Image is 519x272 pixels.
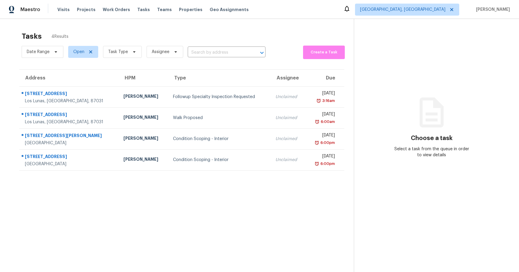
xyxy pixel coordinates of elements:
[27,49,50,55] span: Date Range
[275,136,301,142] div: Unclaimed
[123,93,163,101] div: [PERSON_NAME]
[275,115,301,121] div: Unclaimed
[275,157,301,163] div: Unclaimed
[25,140,114,146] div: [GEOGRAPHIC_DATA]
[393,146,471,158] div: Select a task from the queue in order to view details
[25,98,114,104] div: Los Lunas, [GEOGRAPHIC_DATA], 87031
[152,49,169,55] span: Assignee
[25,91,114,98] div: [STREET_ADDRESS]
[123,156,163,164] div: [PERSON_NAME]
[271,70,305,86] th: Assignee
[123,135,163,143] div: [PERSON_NAME]
[188,48,249,57] input: Search by address
[306,49,341,56] span: Create a Task
[25,112,114,119] div: [STREET_ADDRESS]
[137,7,150,12] span: Tasks
[316,98,321,104] img: Overdue Alarm Icon
[157,7,172,13] span: Teams
[173,136,266,142] div: Condition Scoping - Interior
[77,7,96,13] span: Projects
[179,7,202,13] span: Properties
[25,154,114,161] div: [STREET_ADDRESS]
[73,49,84,55] span: Open
[314,161,319,167] img: Overdue Alarm Icon
[310,111,335,119] div: [DATE]
[173,157,266,163] div: Condition Scoping - Interior
[51,34,68,40] span: 4 Results
[310,153,335,161] div: [DATE]
[319,140,335,146] div: 6:00pm
[411,135,453,141] h3: Choose a task
[210,7,249,13] span: Geo Assignments
[25,133,114,140] div: [STREET_ADDRESS][PERSON_NAME]
[305,70,344,86] th: Due
[360,7,445,13] span: [GEOGRAPHIC_DATA], [GEOGRAPHIC_DATA]
[173,94,266,100] div: Followup Specialty Inspection Requested
[319,161,335,167] div: 6:00pm
[303,46,344,59] button: Create a Task
[315,119,320,125] img: Overdue Alarm Icon
[258,49,266,57] button: Open
[173,115,266,121] div: Walk Proposed
[310,132,335,140] div: [DATE]
[123,114,163,122] div: [PERSON_NAME]
[103,7,130,13] span: Work Orders
[19,70,119,86] th: Address
[25,119,114,125] div: Los Lunas, [GEOGRAPHIC_DATA], 87031
[25,161,114,167] div: [GEOGRAPHIC_DATA]
[119,70,168,86] th: HPM
[275,94,301,100] div: Unclaimed
[20,7,40,13] span: Maestro
[321,98,335,104] div: 3:16am
[108,49,128,55] span: Task Type
[168,70,271,86] th: Type
[57,7,70,13] span: Visits
[314,140,319,146] img: Overdue Alarm Icon
[22,33,42,39] h2: Tasks
[310,90,335,98] div: [DATE]
[320,119,335,125] div: 6:00am
[474,7,510,13] span: [PERSON_NAME]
